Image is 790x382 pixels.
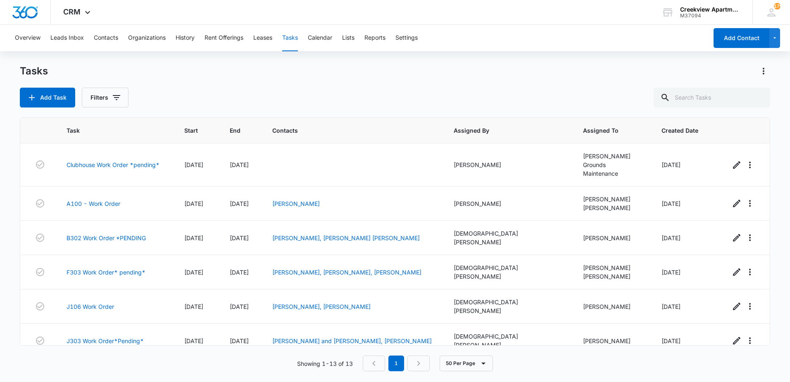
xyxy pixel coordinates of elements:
[184,269,203,276] span: [DATE]
[67,268,145,277] a: F303 Work Order* pending*
[364,25,385,51] button: Reports
[454,160,563,169] div: [PERSON_NAME]
[176,25,195,51] button: History
[395,25,418,51] button: Settings
[67,337,144,345] a: J303 Work Order*Pending*
[308,25,332,51] button: Calendar
[230,234,249,241] span: [DATE]
[680,13,740,19] div: account id
[583,152,642,160] div: [PERSON_NAME]
[15,25,40,51] button: Overview
[230,126,240,135] span: End
[184,200,203,207] span: [DATE]
[272,234,420,241] a: [PERSON_NAME], [PERSON_NAME] [PERSON_NAME]
[583,302,642,311] div: [PERSON_NAME]
[662,303,681,310] span: [DATE]
[272,303,371,310] a: [PERSON_NAME], [PERSON_NAME]
[67,160,159,169] a: Clubhouse Work Order *pending*
[67,234,146,242] a: B302 Work Order *PENDING
[63,7,81,16] span: CRM
[583,203,642,212] div: [PERSON_NAME]
[662,234,681,241] span: [DATE]
[272,337,432,344] a: [PERSON_NAME] and [PERSON_NAME], [PERSON_NAME]
[128,25,166,51] button: Organizations
[583,272,642,281] div: [PERSON_NAME]
[184,234,203,241] span: [DATE]
[297,359,353,368] p: Showing 1-13 of 13
[205,25,243,51] button: Rent Offerings
[20,65,48,77] h1: Tasks
[184,337,203,344] span: [DATE]
[454,126,551,135] span: Assigned By
[230,161,249,168] span: [DATE]
[230,303,249,310] span: [DATE]
[774,3,780,10] span: 179
[230,269,249,276] span: [DATE]
[454,199,563,208] div: [PERSON_NAME]
[184,303,203,310] span: [DATE]
[583,337,642,345] div: [PERSON_NAME]
[67,199,120,208] a: A100 - Work Order
[662,126,698,135] span: Created Date
[662,161,681,168] span: [DATE]
[774,3,780,10] div: notifications count
[583,195,642,203] div: [PERSON_NAME]
[272,269,421,276] a: [PERSON_NAME], [PERSON_NAME], [PERSON_NAME]
[662,337,681,344] span: [DATE]
[757,64,770,78] button: Actions
[184,161,203,168] span: [DATE]
[67,302,114,311] a: J106 Work Order
[440,356,493,371] button: 50 Per Page
[388,356,404,371] em: 1
[454,298,563,315] div: [DEMOGRAPHIC_DATA][PERSON_NAME]
[454,332,563,349] div: [DEMOGRAPHIC_DATA][PERSON_NAME]
[230,200,249,207] span: [DATE]
[662,269,681,276] span: [DATE]
[583,126,630,135] span: Assigned To
[654,88,770,107] input: Search Tasks
[67,126,152,135] span: Task
[20,88,75,107] button: Add Task
[272,200,320,207] a: [PERSON_NAME]
[50,25,84,51] button: Leads Inbox
[583,160,642,178] div: Grounds Maintenance
[253,25,272,51] button: Leases
[583,234,642,242] div: [PERSON_NAME]
[454,263,563,281] div: [DEMOGRAPHIC_DATA][PERSON_NAME]
[94,25,118,51] button: Contacts
[272,126,422,135] span: Contacts
[342,25,355,51] button: Lists
[230,337,249,344] span: [DATE]
[282,25,298,51] button: Tasks
[583,263,642,272] div: [PERSON_NAME]
[363,356,430,371] nav: Pagination
[680,6,740,13] div: account name
[184,126,198,135] span: Start
[82,88,128,107] button: Filters
[714,28,769,48] button: Add Contact
[662,200,681,207] span: [DATE]
[454,229,563,246] div: [DEMOGRAPHIC_DATA][PERSON_NAME]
